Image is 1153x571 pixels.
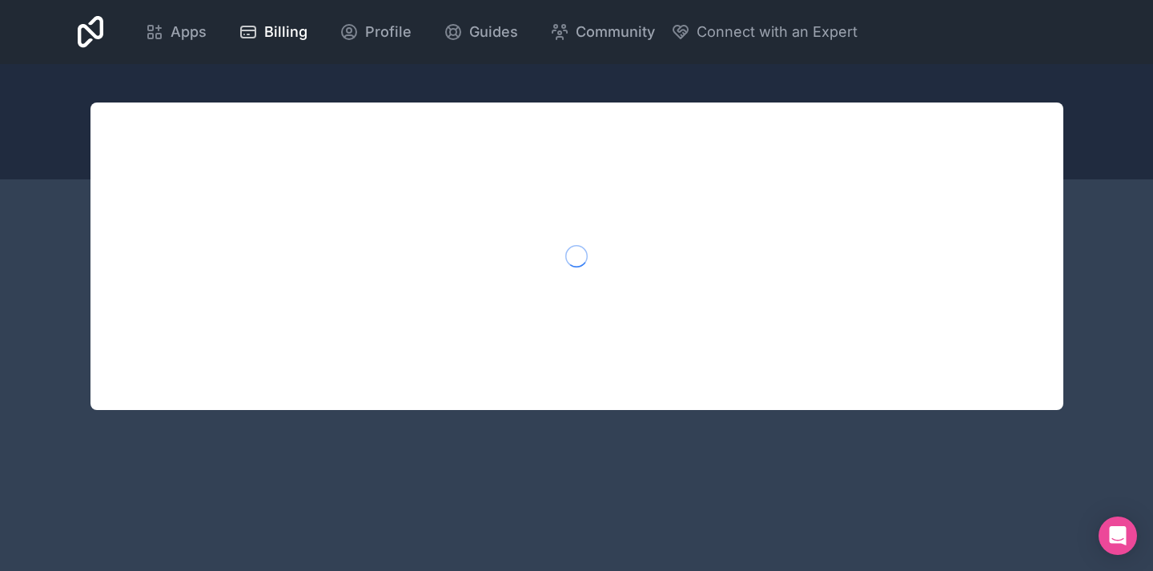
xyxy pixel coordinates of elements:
[537,14,668,50] a: Community
[1099,517,1137,555] div: Open Intercom Messenger
[226,14,320,50] a: Billing
[697,21,858,43] span: Connect with an Expert
[132,14,219,50] a: Apps
[365,21,412,43] span: Profile
[431,14,531,50] a: Guides
[171,21,207,43] span: Apps
[576,21,655,43] span: Community
[671,21,858,43] button: Connect with an Expert
[469,21,518,43] span: Guides
[264,21,307,43] span: Billing
[327,14,424,50] a: Profile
